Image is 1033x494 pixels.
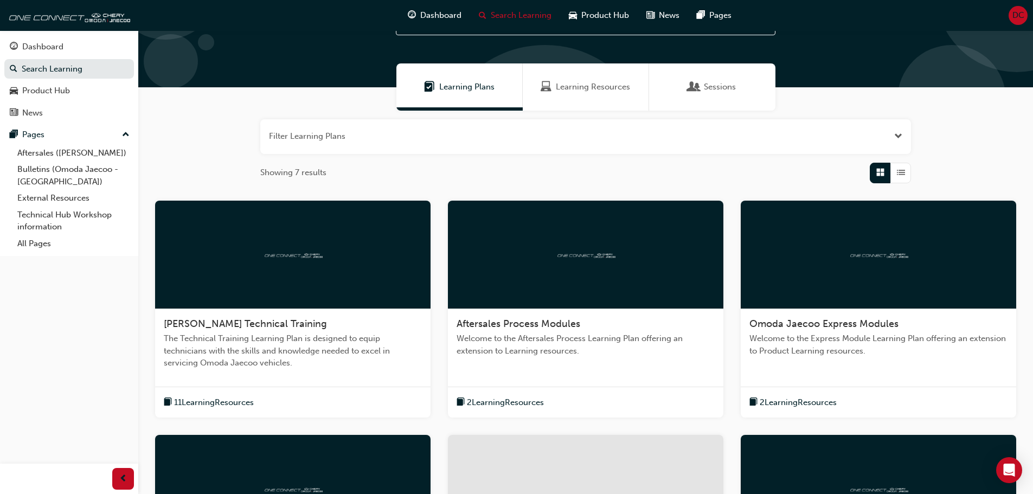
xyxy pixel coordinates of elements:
div: Product Hub [22,85,70,97]
a: oneconnectOmoda Jaecoo Express ModulesWelcome to the Express Module Learning Plan offering an ext... [741,201,1016,418]
span: 11 Learning Resources [174,396,254,409]
span: Welcome to the Express Module Learning Plan offering an extension to Product Learning resources. [749,332,1008,357]
a: oneconnectAftersales Process ModulesWelcome to the Aftersales Process Learning Plan offering an e... [448,201,723,418]
img: oneconnect [263,249,323,259]
span: car-icon [569,9,577,22]
a: Dashboard [4,37,134,57]
span: News [659,9,679,22]
button: DashboardSearch LearningProduct HubNews [4,35,134,125]
span: Learning Resources [556,81,630,93]
button: book-icon2LearningResources [457,396,544,409]
a: Search Learning [4,59,134,79]
span: prev-icon [119,472,127,486]
span: List [897,166,905,179]
div: Dashboard [22,41,63,53]
a: search-iconSearch Learning [470,4,560,27]
span: Learning Plans [439,81,495,93]
a: News [4,103,134,123]
a: Bulletins (Omoda Jaecoo - [GEOGRAPHIC_DATA]) [13,161,134,190]
a: car-iconProduct Hub [560,4,638,27]
a: news-iconNews [638,4,688,27]
span: Pages [709,9,732,22]
span: Search Learning [491,9,551,22]
button: Open the filter [894,130,902,143]
a: External Resources [13,190,134,207]
span: 2 Learning Resources [467,396,544,409]
a: All Pages [13,235,134,252]
span: pages-icon [10,130,18,140]
div: News [22,107,43,119]
img: oneconnect [263,484,323,494]
button: Pages [4,125,134,145]
span: news-icon [10,108,18,118]
span: [PERSON_NAME] Technical Training [164,318,327,330]
span: Showing 7 results [260,166,326,179]
span: up-icon [122,128,130,142]
img: oneconnect [5,4,130,26]
span: car-icon [10,86,18,96]
span: book-icon [749,396,758,409]
a: oneconnect[PERSON_NAME] Technical TrainingThe Technical Training Learning Plan is designed to equ... [155,201,431,418]
button: DC [1009,6,1028,25]
button: book-icon11LearningResources [164,396,254,409]
span: DC [1012,9,1024,22]
a: Learning PlansLearning Plans [396,63,523,111]
span: Product Hub [581,9,629,22]
img: oneconnect [556,249,615,259]
span: guage-icon [408,9,416,22]
span: Welcome to the Aftersales Process Learning Plan offering an extension to Learning resources. [457,332,715,357]
span: book-icon [457,396,465,409]
img: oneconnect [849,484,908,494]
div: Pages [22,129,44,141]
span: Sessions [689,81,700,93]
span: Search [404,19,412,31]
a: Product Hub [4,81,134,101]
a: SessionsSessions [649,63,775,111]
span: Learning Resources [541,81,551,93]
a: Aftersales ([PERSON_NAME]) [13,145,134,162]
span: Sessions [704,81,736,93]
span: Grid [876,166,884,179]
span: search-icon [479,9,486,22]
span: pages-icon [697,9,705,22]
div: Open Intercom Messenger [996,457,1022,483]
span: search-icon [10,65,17,74]
span: Learning Plans [424,81,435,93]
span: 2 Learning Resources [760,396,837,409]
a: Technical Hub Workshop information [13,207,134,235]
span: Dashboard [420,9,461,22]
span: book-icon [164,396,172,409]
a: guage-iconDashboard [399,4,470,27]
span: Aftersales Process Modules [457,318,580,330]
span: guage-icon [10,42,18,52]
img: oneconnect [849,249,908,259]
span: Omoda Jaecoo Express Modules [749,318,899,330]
a: Learning ResourcesLearning Resources [523,63,649,111]
a: pages-iconPages [688,4,740,27]
span: The Technical Training Learning Plan is designed to equip technicians with the skills and knowled... [164,332,422,369]
span: news-icon [646,9,655,22]
button: book-icon2LearningResources [749,396,837,409]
